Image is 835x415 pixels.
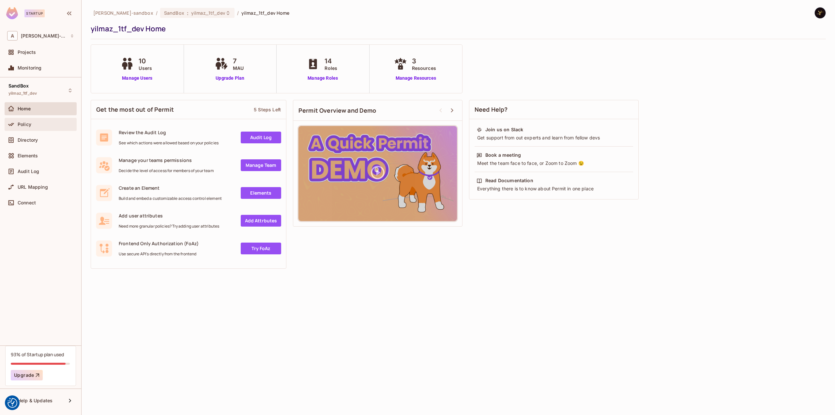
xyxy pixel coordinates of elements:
span: Workspace: alex-trustflight-sandbox [21,33,67,39]
span: Add user attributes [119,213,219,219]
li: / [237,10,239,16]
span: Home [18,106,31,111]
div: Read Documentation [485,177,533,184]
a: Audit Log [241,132,281,143]
div: Get support from out experts and learn from fellow devs [477,135,631,141]
div: 93% of Startup plan used [11,351,64,358]
a: Manage Users [119,75,155,82]
button: Consent Preferences [8,398,17,408]
img: Yilmaz Alizadeh [815,8,826,18]
div: Join us on Slack [485,126,523,133]
span: MAU [233,65,244,72]
span: : [187,10,189,16]
a: Elements [241,187,281,199]
span: Review the Audit Log [119,129,219,136]
span: SandBox [164,10,184,16]
div: Startup [24,9,45,17]
img: SReyMgAAAABJRU5ErkJggg== [6,7,18,19]
span: Permit Overview and Demo [298,106,376,115]
button: Upgrade [11,370,43,380]
span: Resources [412,65,436,72]
span: 10 [139,56,152,66]
div: yilmaz_1tf_dev Home [91,24,823,34]
span: Create an Element [119,185,222,191]
img: Revisit consent button [8,398,17,408]
span: Policy [18,122,31,127]
span: Decide the level of access for members of your team [119,168,214,173]
span: 14 [325,56,337,66]
span: 7 [233,56,244,66]
span: yilmaz_1tf_dev [8,91,37,96]
span: Directory [18,137,38,143]
span: Elements [18,153,38,158]
span: SandBox [8,83,29,88]
span: yilmaz_1tf_dev Home [241,10,290,16]
span: Roles [325,65,337,72]
div: Book a meeting [485,152,521,158]
span: Manage your teams permissions [119,157,214,163]
li: / [156,10,158,16]
span: Need Help? [475,105,508,114]
a: Manage Roles [305,75,341,82]
div: Meet the team face to face, or Zoom to Zoom 😉 [477,160,631,167]
span: 3 [412,56,436,66]
a: Manage Team [241,159,281,171]
span: Use secure API's directly from the frontend [119,251,199,257]
a: Try FoAz [241,243,281,254]
a: Add Attrbutes [241,215,281,227]
span: Need more granular policies? Try adding user attributes [119,224,219,229]
span: Audit Log [18,169,39,174]
span: Get the most out of Permit [96,105,174,114]
span: Help & Updates [18,398,53,403]
span: URL Mapping [18,184,48,190]
span: Frontend Only Authorization (FoAz) [119,240,199,247]
span: the active workspace [93,10,153,16]
div: 5 Steps Left [254,106,281,113]
a: Manage Resources [392,75,439,82]
span: A [7,31,18,40]
span: Monitoring [18,65,42,71]
span: Connect [18,200,36,205]
span: Users [139,65,152,72]
a: Upgrade Plan [213,75,247,82]
span: Projects [18,50,36,55]
span: See which actions were allowed based on your policies [119,140,219,146]
span: yilmaz_1tf_dev [191,10,225,16]
div: Everything there is to know about Permit in one place [477,185,631,192]
span: Build and embed a customizable access control element [119,196,222,201]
